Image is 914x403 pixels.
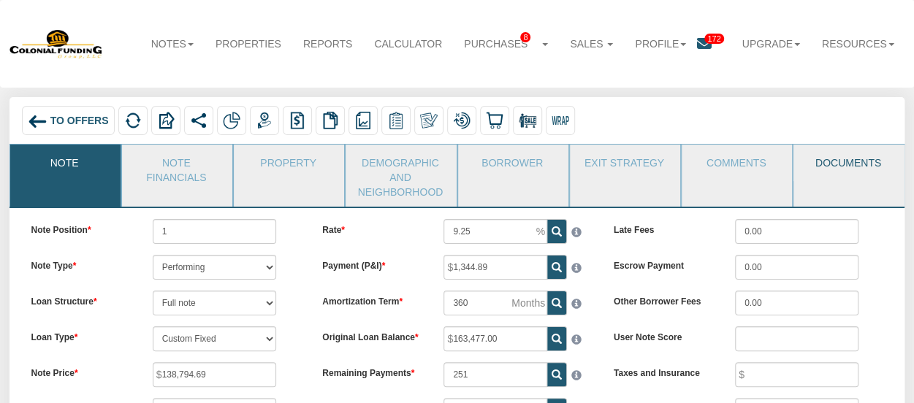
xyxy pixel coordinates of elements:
[20,255,142,272] label: Note Type
[20,362,142,380] label: Note Price
[443,219,547,244] input: This field can contain only numeric characters
[122,145,231,192] a: Note Financials
[570,145,679,181] a: Exit Strategy
[9,28,103,60] img: 579666
[697,28,731,62] a: 172
[157,112,175,129] img: export.svg
[20,326,142,344] label: Loan Type
[10,145,119,181] a: Note
[363,28,453,60] a: Calculator
[603,219,724,237] label: Late Fees
[453,112,471,129] img: loan_mod.png
[520,32,530,42] span: 8
[603,291,724,308] label: Other Borrower Fees
[559,28,624,60] a: Sales
[289,112,306,129] img: history.png
[552,112,569,129] img: wrap.svg
[292,28,363,60] a: Reports
[223,112,240,129] img: partial.png
[311,255,433,272] label: Payment (P&I)
[731,28,811,60] a: Upgrade
[311,291,433,308] label: Amortization Term
[624,28,697,60] a: Profile
[387,112,405,129] img: serviceOrders.png
[519,112,536,129] img: for_sale.png
[458,145,567,181] a: Borrower
[20,291,142,308] label: Loan Structure
[311,326,433,344] label: Original Loan Balance
[256,112,273,129] img: payment.png
[140,28,205,60] a: Notes
[603,255,724,272] label: Escrow Payment
[682,145,791,181] a: Comments
[354,112,372,129] img: reports.png
[205,28,292,60] a: Properties
[234,145,343,181] a: Property
[311,362,433,380] label: Remaining Payments
[190,112,207,129] img: share.svg
[704,34,723,44] span: 172
[811,28,905,60] a: Resources
[321,112,339,129] img: copy.png
[50,115,109,126] span: To Offers
[28,112,47,131] img: back_arrow_left_icon.svg
[453,28,559,61] a: Purchases8
[603,362,724,380] label: Taxes and Insurance
[603,326,724,344] label: User Note Score
[420,112,438,129] img: make_own.png
[20,219,142,237] label: Note Position
[793,145,902,181] a: Documents
[311,219,433,237] label: Rate
[346,145,454,207] a: Demographic and Neighborhood
[486,112,503,129] img: buy.svg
